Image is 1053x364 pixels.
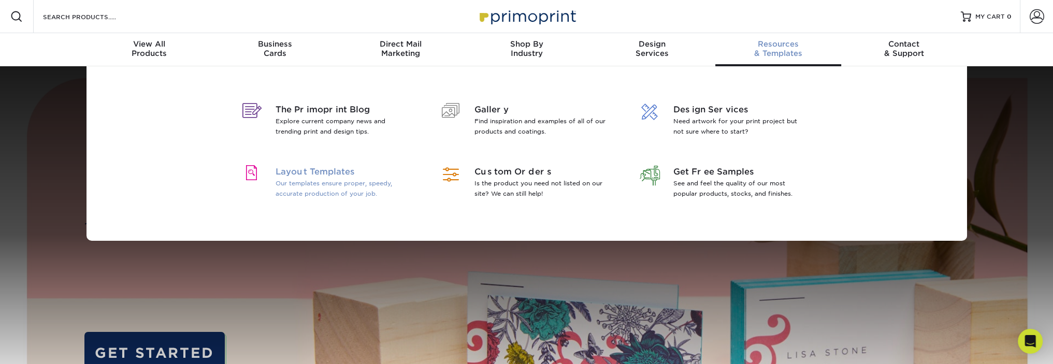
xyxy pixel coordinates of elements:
p: Need artwork for your print project but not sure where to start? [673,116,807,137]
a: Direct MailMarketing [338,33,464,66]
a: Design Services Need artwork for your print project but not sure where to start? [634,91,817,153]
span: Gallery [474,104,609,116]
span: Layout Templates [276,166,410,178]
span: Resources [715,39,841,49]
a: View AllProducts [86,33,212,66]
span: Design [589,39,715,49]
span: Business [212,39,338,49]
p: Our templates ensure proper, speedy, accurate production of your job. [276,178,410,199]
a: Custom Orders Is the product you need not listed on our site? We can still help! [435,153,618,215]
span: The Primoprint Blog [276,104,410,116]
span: Design Services [673,104,807,116]
a: BusinessCards [212,33,338,66]
p: Find inspiration and examples of all of our products and coatings. [474,116,609,137]
a: Get Free Samples See and feel the quality of our most popular products, stocks, and finishes. [634,153,817,215]
p: See and feel the quality of our most popular products, stocks, and finishes. [673,178,807,199]
a: DesignServices [589,33,715,66]
a: Resources& Templates [715,33,841,66]
span: MY CART [975,12,1005,21]
span: Contact [841,39,967,49]
a: Layout Templates Our templates ensure proper, speedy, accurate production of your job. [236,153,420,215]
div: & Support [841,39,967,58]
div: Products [86,39,212,58]
p: Is the product you need not listed on our site? We can still help! [474,178,609,199]
a: Contact& Support [841,33,967,66]
p: Explore current company news and trending print and design tips. [276,116,410,137]
input: SEARCH PRODUCTS..... [42,10,143,23]
span: Direct Mail [338,39,464,49]
a: The Primoprint Blog Explore current company news and trending print and design tips. [236,91,420,153]
span: Get Free Samples [673,166,807,178]
a: Gallery Find inspiration and examples of all of our products and coatings. [435,91,618,153]
span: Shop By [464,39,589,49]
div: Services [589,39,715,58]
div: Marketing [338,39,464,58]
span: Custom Orders [474,166,609,178]
div: Open Intercom Messenger [1018,329,1043,354]
span: View All [86,39,212,49]
span: 0 [1007,13,1012,20]
div: & Templates [715,39,841,58]
div: Industry [464,39,589,58]
div: Cards [212,39,338,58]
img: Primoprint [475,5,579,27]
a: Shop ByIndustry [464,33,589,66]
